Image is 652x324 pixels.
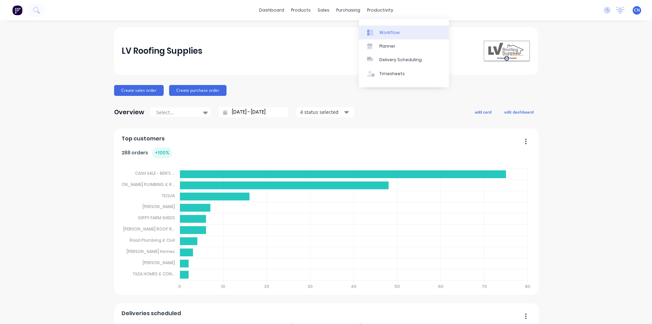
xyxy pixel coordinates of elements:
tspan: 60 [438,284,443,289]
button: Create sales order [114,85,164,96]
a: Delivery Scheduling [359,53,449,67]
div: 4 status selected [300,108,343,116]
div: + 100 % [152,147,172,158]
img: LV Roofing Supplies [483,40,530,62]
tspan: 30 [308,284,313,289]
span: Deliveries scheduled [122,309,181,318]
tspan: CASH SALE - BEN'S ... [135,170,175,176]
button: Create purchase order [169,85,227,96]
tspan: 70 [482,284,487,289]
div: sales [314,5,333,15]
div: Workflow [379,30,400,36]
tspan: 0 [178,284,181,289]
a: dashboard [256,5,288,15]
div: purchasing [333,5,364,15]
tspan: [PERSON_NAME] Homes [127,249,175,254]
tspan: 10 [221,284,225,289]
tspan: 50 [395,284,400,289]
div: Delivery Scheduling [379,57,422,63]
div: LV Roofing Supplies [122,44,202,58]
img: Factory [12,5,22,15]
tspan: TILEA HOMES & CON... [132,271,175,277]
tspan: [PERSON_NAME] [143,260,175,266]
button: edit dashboard [500,107,538,116]
tspan: TEQUA [161,192,175,198]
div: Timesheets [379,71,405,77]
tspan: GIPPY FARM SHEDS [138,215,175,221]
tspan: [PERSON_NAME] PLUMBING & R... [111,182,175,187]
span: CN [634,7,640,13]
a: Timesheets [359,67,449,81]
div: 288 orders [122,147,172,158]
div: productivity [364,5,397,15]
button: 4 status selected [296,107,354,117]
tspan: [PERSON_NAME] [143,204,175,209]
tspan: Raad Plumbing & Civil [130,237,175,243]
div: Planner [379,43,395,49]
a: Workflow [359,25,449,39]
tspan: [PERSON_NAME] ROOF R... [123,226,175,232]
tspan: 20 [264,284,269,289]
a: Planner [359,39,449,53]
tspan: 80 [525,284,531,289]
span: Top customers [122,135,165,143]
div: Overview [114,105,144,119]
div: products [288,5,314,15]
tspan: 40 [351,284,357,289]
button: add card [470,107,496,116]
